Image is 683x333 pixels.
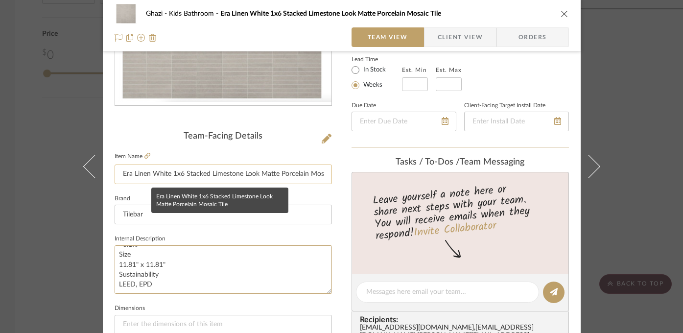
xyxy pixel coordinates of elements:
[508,27,558,47] span: Orders
[115,152,150,161] label: Item Name
[360,315,565,324] span: Recipients:
[115,165,332,184] input: Enter Item Name
[115,196,130,201] label: Brand
[115,306,145,311] label: Dimensions
[115,131,332,142] div: Team-Facing Details
[115,4,138,24] img: babbcfe3-1962-4cf5-8c99-4f693dacb40b_48x40.jpg
[464,103,545,108] label: Client-Facing Target Install Date
[115,205,332,224] input: Enter Brand
[220,10,441,17] span: Era Linen White 1x6 Stacked Limestone Look Matte Porcelain Mosaic Tile
[413,217,496,242] a: Invite Collaborator
[396,158,460,166] span: Tasks / To-Dos /
[464,112,569,131] input: Enter Install Date
[361,81,382,90] label: Weeks
[352,64,402,91] mat-radio-group: Select item type
[438,27,483,47] span: Client View
[402,67,427,73] label: Est. Min
[169,10,220,17] span: Kids Bathroom
[146,10,169,17] span: Ghazi
[352,112,456,131] input: Enter Due Date
[115,237,165,241] label: Internal Description
[352,157,569,168] div: team Messaging
[352,103,376,108] label: Due Date
[352,55,402,64] label: Lead Time
[350,179,570,244] div: Leave yourself a note here or share next steps with your team. You will receive emails when they ...
[560,9,569,18] button: close
[368,27,408,47] span: Team View
[361,66,386,74] label: In Stock
[436,67,462,73] label: Est. Max
[149,34,157,42] img: Remove from project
